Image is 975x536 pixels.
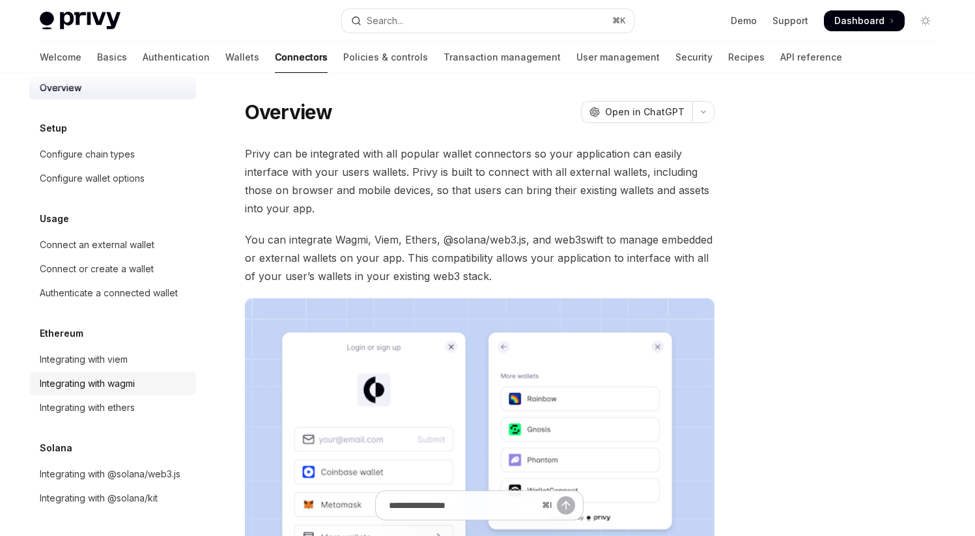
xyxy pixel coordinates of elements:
h5: Setup [40,120,67,136]
a: Authenticate a connected wallet [29,281,196,305]
a: Demo [731,14,757,27]
h5: Solana [40,440,72,456]
a: Connect or create a wallet [29,257,196,281]
a: Integrating with ethers [29,396,196,419]
div: Connect an external wallet [40,237,154,253]
button: Open in ChatGPT [581,101,692,123]
a: Basics [97,42,127,73]
div: Search... [367,13,403,29]
button: Send message [557,496,575,515]
button: Open search [342,9,634,33]
a: Configure chain types [29,143,196,166]
span: ⌘ K [612,16,626,26]
a: Integrating with wagmi [29,372,196,395]
div: Integrating with @solana/web3.js [40,466,180,482]
h5: Ethereum [40,326,83,341]
a: User management [576,42,660,73]
a: Authentication [143,42,210,73]
div: Configure chain types [40,147,135,162]
h5: Usage [40,211,69,227]
h1: Overview [245,100,333,124]
a: Connect an external wallet [29,233,196,257]
span: You can integrate Wagmi, Viem, Ethers, @solana/web3.js, and web3swift to manage embedded or exter... [245,231,714,285]
a: Dashboard [824,10,905,31]
img: light logo [40,12,120,30]
input: Ask a question... [389,491,537,520]
a: Integrating with @solana/web3.js [29,462,196,486]
a: API reference [780,42,842,73]
a: Recipes [728,42,765,73]
button: Toggle dark mode [915,10,936,31]
a: Welcome [40,42,81,73]
a: Support [772,14,808,27]
span: Privy can be integrated with all popular wallet connectors so your application can easily interfa... [245,145,714,218]
span: Open in ChatGPT [605,106,685,119]
a: Transaction management [444,42,561,73]
div: Authenticate a connected wallet [40,285,178,301]
div: Integrating with wagmi [40,376,135,391]
a: Wallets [225,42,259,73]
a: Policies & controls [343,42,428,73]
a: Configure wallet options [29,167,196,190]
div: Integrating with ethers [40,400,135,416]
div: Integrating with @solana/kit [40,490,158,506]
a: Connectors [275,42,328,73]
div: Configure wallet options [40,171,145,186]
a: Integrating with @solana/kit [29,487,196,510]
span: Dashboard [834,14,884,27]
a: Security [675,42,713,73]
div: Connect or create a wallet [40,261,154,277]
a: Integrating with viem [29,348,196,371]
div: Integrating with viem [40,352,128,367]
